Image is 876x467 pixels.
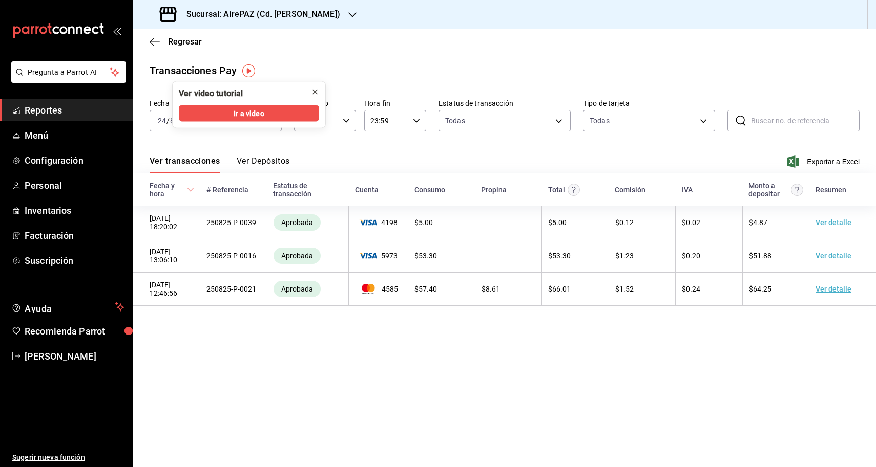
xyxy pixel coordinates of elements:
[157,117,166,125] input: --
[748,182,788,198] div: Monto a depositar
[166,117,170,125] span: /
[274,214,321,231] div: Transacciones cobradas de manera exitosa.
[170,117,175,125] input: --
[816,186,846,194] div: Resumen
[25,254,124,268] span: Suscripción
[583,100,715,107] label: Tipo de tarjeta
[150,182,194,198] span: Fecha y hora
[816,218,851,227] a: Ver detalle
[548,186,565,194] div: Total
[277,285,317,293] span: Aprobada
[355,284,402,294] span: 4585
[414,186,445,194] div: Consumo
[414,285,437,293] span: $ 57.40
[179,105,319,122] button: Ir a video
[206,186,248,194] div: # Referencia
[682,186,693,194] div: IVA
[25,103,124,117] span: Reportes
[25,324,124,338] span: Recomienda Parrot
[414,218,433,227] span: $ 5.00
[749,218,767,227] span: $ 4.87
[749,252,771,260] span: $ 51.88
[25,179,124,192] span: Personal
[133,273,200,306] td: [DATE] 12:46:56
[150,156,290,173] div: navigation tabs
[475,206,542,239] td: -
[481,186,507,194] div: Propina
[548,285,571,293] span: $ 66.01
[12,452,124,463] span: Sugerir nueva función
[150,37,202,47] button: Regresar
[355,186,379,194] div: Cuenta
[791,184,803,196] svg: Este es el monto resultante del total pagado menos comisión e IVA. Esta será la parte que se depo...
[615,252,634,260] span: $ 1.23
[150,156,220,173] button: Ver transacciones
[150,100,282,107] label: Fecha
[150,182,185,198] div: Fecha y hora
[445,116,465,126] span: Todas
[179,88,243,99] div: Ver video tutorial
[242,64,255,77] img: Tooltip marker
[277,218,317,227] span: Aprobada
[150,63,237,78] div: Transacciones Pay
[568,184,580,196] svg: Este monto equivale al total pagado por el comensal antes de aplicar Comisión e IVA.
[234,108,264,119] span: Ir a video
[682,252,700,260] span: $ 0.20
[816,252,851,260] a: Ver detalle
[25,128,124,142] span: Menú
[615,186,645,194] div: Comisión
[355,218,402,227] span: 4198
[7,74,126,85] a: Pregunta a Parrot AI
[28,67,110,78] span: Pregunta a Parrot AI
[200,239,267,273] td: 250825-P-0016
[200,273,267,306] td: 250825-P-0021
[274,248,321,264] div: Transacciones cobradas de manera exitosa.
[25,349,124,363] span: [PERSON_NAME]
[168,37,202,47] span: Regresar
[590,116,610,126] div: Todas
[475,239,542,273] td: -
[11,61,126,83] button: Pregunta a Parrot AI
[548,252,571,260] span: $ 53.30
[482,285,500,293] span: $ 8.61
[178,8,340,20] h3: Sucursal: AirePAZ (Cd. [PERSON_NAME])
[789,155,860,168] button: Exportar a Excel
[133,206,200,239] td: [DATE] 18:20:02
[439,100,571,107] label: Estatus de transacción
[749,285,771,293] span: $ 64.25
[548,218,567,227] span: $ 5.00
[237,156,290,173] button: Ver Depósitos
[816,285,851,293] a: Ver detalle
[682,218,700,227] span: $ 0.02
[307,84,323,100] button: close
[25,153,124,167] span: Configuración
[682,285,700,293] span: $ 0.24
[200,206,267,239] td: 250825-P-0039
[277,252,317,260] span: Aprobada
[414,252,437,260] span: $ 53.30
[355,252,402,260] span: 5973
[133,239,200,273] td: [DATE] 13:06:10
[274,281,321,297] div: Transacciones cobradas de manera exitosa.
[113,27,121,35] button: open_drawer_menu
[25,229,124,242] span: Facturación
[615,218,634,227] span: $ 0.12
[364,100,426,107] label: Hora fin
[273,182,343,198] div: Estatus de transacción
[25,301,111,313] span: Ayuda
[751,110,860,131] input: Buscar no. de referencia
[25,204,124,217] span: Inventarios
[615,285,634,293] span: $ 1.52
